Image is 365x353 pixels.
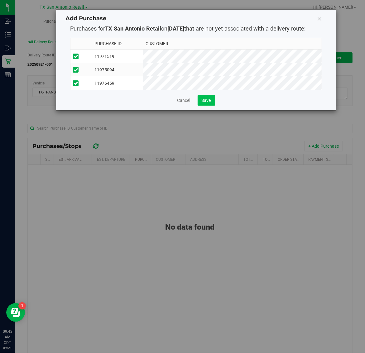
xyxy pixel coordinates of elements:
td: 11971519 [92,50,143,63]
p: Purchases for on that are not yet associated with a delivery route: [70,24,322,33]
td: 11975094 [92,63,143,76]
a: Cancel [177,97,190,103]
th: Customer [143,38,322,50]
span: Add Purchase [65,15,106,22]
iframe: Resource center [6,303,25,322]
th: Purchase ID [92,38,143,50]
strong: [DATE] [167,25,184,32]
iframe: Resource center unread badge [18,302,26,310]
button: Save [198,95,215,106]
td: 11976459 [92,76,143,90]
strong: TX San Antonio Retail [105,25,161,32]
span: Save [202,98,211,103]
